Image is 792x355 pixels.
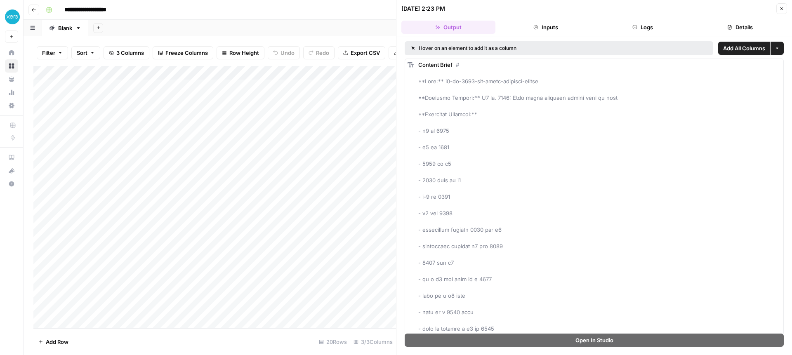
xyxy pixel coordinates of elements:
button: Add All Columns [718,42,770,55]
button: Workspace: XeroOps [5,7,18,27]
span: Sort [77,49,87,57]
div: 3/3 Columns [350,335,396,348]
button: 3 Columns [104,46,149,59]
span: Add All Columns [723,44,765,52]
button: Inputs [499,21,593,34]
a: Usage [5,86,18,99]
button: Freeze Columns [153,46,213,59]
a: AirOps Academy [5,151,18,164]
span: Filter [42,49,55,57]
button: Details [693,21,787,34]
button: Output [401,21,495,34]
button: Row Height [217,46,264,59]
span: 3 Columns [116,49,144,57]
button: Filter [37,46,68,59]
button: Undo [268,46,300,59]
button: Add Row [33,335,73,348]
span: Export CSV [351,49,380,57]
a: Settings [5,99,18,112]
div: [DATE] 2:23 PM [401,5,445,13]
span: Content Brief [418,61,453,68]
button: What's new? [5,164,18,177]
a: Your Data [5,73,18,86]
span: Open In Studio [575,336,613,344]
span: Undo [280,49,295,57]
div: Blank [58,24,72,32]
span: Freeze Columns [165,49,208,57]
button: Logs [596,21,690,34]
a: Home [5,46,18,59]
img: XeroOps Logo [5,9,20,24]
div: Hover on an element to add it as a column [411,45,612,52]
div: 20 Rows [316,335,350,348]
span: Redo [316,49,329,57]
button: Redo [303,46,335,59]
a: Browse [5,59,18,73]
span: Row Height [229,49,259,57]
button: Open In Studio [405,334,784,347]
button: Help + Support [5,177,18,190]
span: Add Row [46,338,68,346]
a: Blank [42,20,88,36]
button: Export CSV [338,46,385,59]
div: What's new? [5,165,18,177]
button: Sort [71,46,100,59]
